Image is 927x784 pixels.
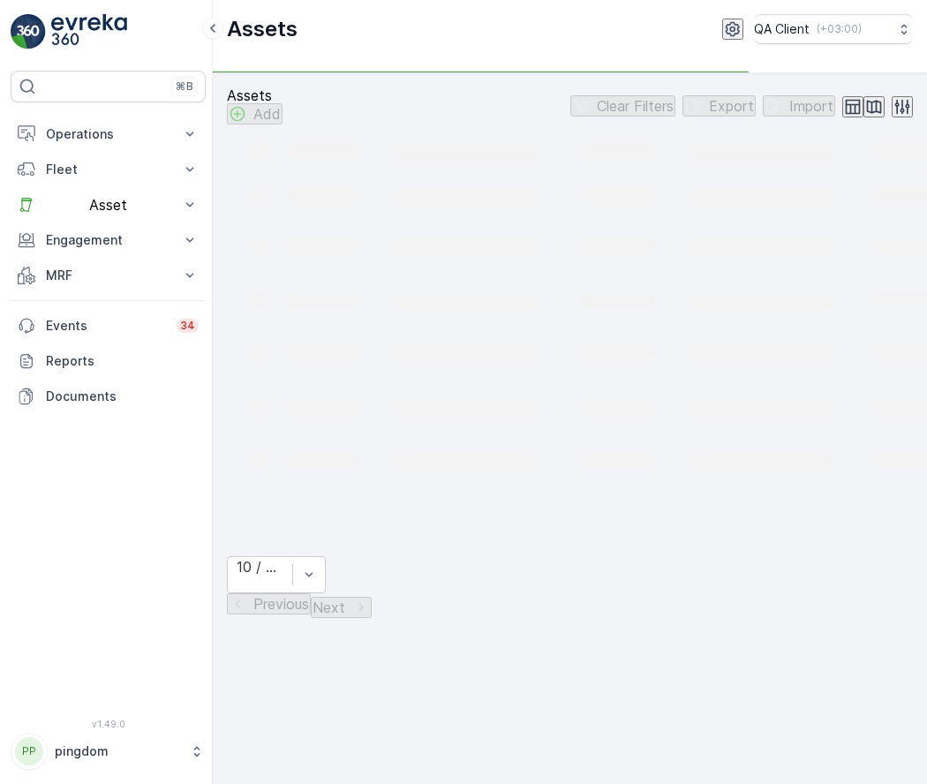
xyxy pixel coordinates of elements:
p: pingdom [55,743,181,760]
button: Asset [11,187,206,222]
p: Add [253,106,281,122]
p: 34 [180,319,195,333]
p: ⌘B [176,79,193,94]
p: MRF [46,267,170,284]
img: logo [11,14,46,49]
button: Engagement [11,222,206,258]
p: Assets [227,87,283,103]
img: logo_light-DOdMpM7g.png [51,14,127,49]
p: Engagement [46,231,170,249]
p: Clear Filters [597,98,674,114]
button: QA Client(+03:00) [754,14,913,44]
a: Documents [11,379,206,414]
div: 10 / Page [237,559,283,575]
p: Operations [46,125,170,143]
p: Documents [46,388,199,405]
button: Add [227,103,283,124]
button: Fleet [11,152,206,187]
button: Import [763,95,835,117]
button: Operations [11,117,206,152]
p: Export [709,98,754,114]
a: Events34 [11,308,206,343]
button: Clear Filters [570,95,675,117]
button: MRF [11,258,206,293]
p: Next [313,599,345,615]
p: QA Client [754,20,810,38]
p: Fleet [46,161,170,178]
p: Asset [46,197,170,213]
button: PPpingdom [11,733,206,770]
p: Events [46,317,166,335]
button: Previous [227,593,311,614]
div: PP [15,737,43,765]
span: v 1.49.0 [11,719,206,729]
p: Previous [253,596,309,612]
p: Reports [46,352,199,370]
p: Import [789,98,833,114]
button: Next [311,597,372,618]
p: ( +03:00 ) [817,22,862,36]
a: Reports [11,343,206,379]
button: Export [682,95,756,117]
p: Assets [227,15,298,43]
